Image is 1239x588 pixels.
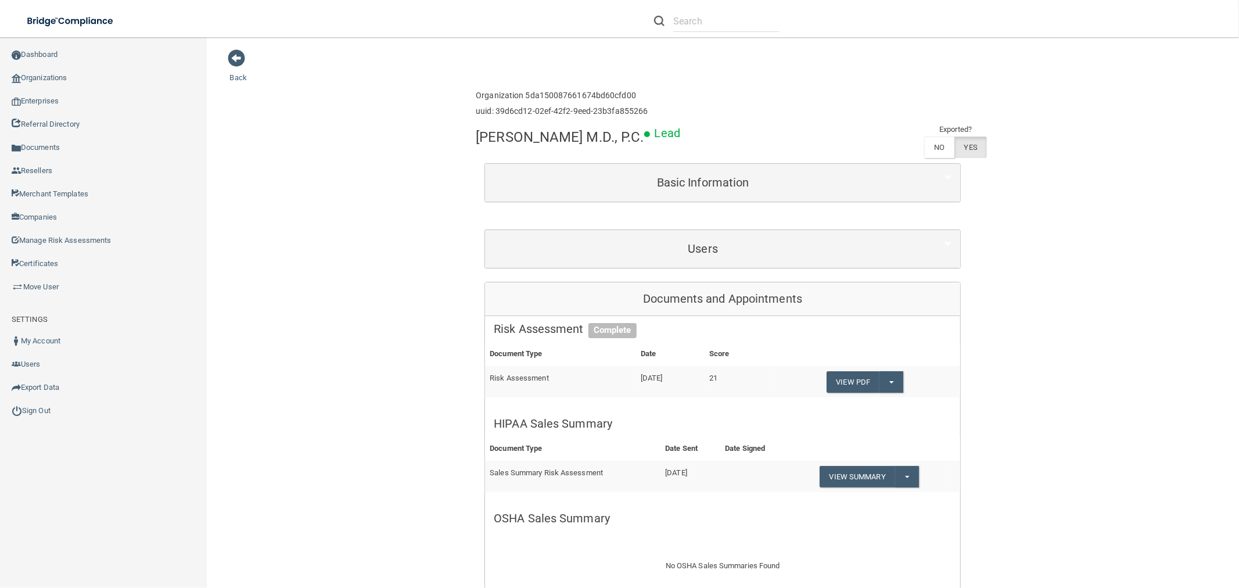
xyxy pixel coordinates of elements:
h5: OSHA Sales Summary [494,512,951,525]
img: icon-export.b9366987.png [12,383,21,392]
label: YES [954,137,987,158]
td: 21 [705,366,770,397]
input: Search [673,10,780,32]
label: NO [924,137,954,158]
h4: [PERSON_NAME] M.D., P.C. [476,130,644,145]
th: Score [705,342,770,366]
td: Sales Summary Risk Assessment [485,461,660,492]
th: Date [636,342,705,366]
img: icon-documents.8dae5593.png [12,144,21,153]
td: Exported? [924,123,987,137]
th: Date Sent [660,437,720,461]
a: Basic Information [494,170,951,196]
div: No OSHA Sales Summaries Found [485,545,960,587]
td: Risk Assessment [485,366,635,397]
a: View Summary [820,466,895,487]
a: Users [494,236,951,262]
img: briefcase.64adab9b.png [12,281,23,293]
a: View PDF [827,371,880,393]
p: Lead [655,123,680,144]
h5: HIPAA Sales Summary [494,417,951,430]
img: ic_user_dark.df1a06c3.png [12,336,21,346]
label: SETTINGS [12,313,48,327]
th: Date Signed [720,437,791,461]
a: Back [230,59,247,82]
span: Complete [588,323,637,338]
h5: Risk Assessment [494,322,951,335]
img: icon-users.e205127d.png [12,360,21,369]
h6: uuid: 39d6cd12-02ef-42f2-9eed-23b3fa855266 [476,107,648,116]
img: ic-search.3b580494.png [654,16,665,26]
td: [DATE] [660,461,720,492]
img: ic_reseller.de258add.png [12,166,21,175]
td: [DATE] [636,366,705,397]
h5: Users [494,242,912,255]
h6: Organization 5da150087661674bd60cfd00 [476,91,648,100]
th: Document Type [485,342,635,366]
th: Document Type [485,437,660,461]
img: ic_dashboard_dark.d01f4a41.png [12,51,21,60]
h5: Basic Information [494,176,912,189]
div: Documents and Appointments [485,282,960,316]
img: bridge_compliance_login_screen.278c3ca4.svg [17,9,124,33]
img: enterprise.0d942306.png [12,98,21,106]
img: ic_power_dark.7ecde6b1.png [12,406,22,416]
img: organization-icon.f8decf85.png [12,74,21,83]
